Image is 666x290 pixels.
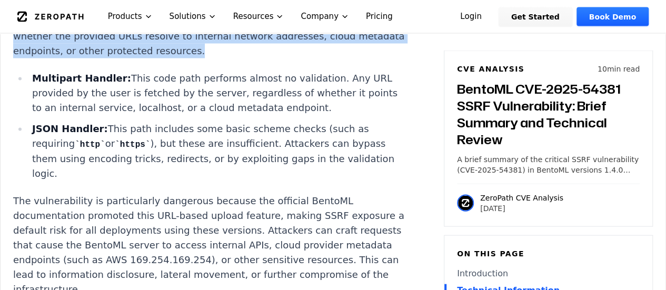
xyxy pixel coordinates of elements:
li: This path includes some basic scheme checks (such as requiring or ), but these are insufficient. ... [28,122,405,181]
p: A brief summary of the critical SSRF vulnerability (CVE-2025-54381) in BentoML versions 1.4.0 thr... [457,154,640,175]
h6: On this page [457,248,640,259]
p: ZeroPath CVE Analysis [480,193,563,203]
p: [DATE] [480,203,563,214]
h3: BentoML CVE-2025-54381 SSRF Vulnerability: Brief Summary and Technical Review [457,81,640,148]
strong: Multipart Handler: [32,73,131,84]
strong: JSON Handler: [32,123,108,134]
h6: CVE Analysis [457,64,524,74]
a: Introduction [457,267,640,280]
code: https [115,140,150,149]
img: ZeroPath CVE Analysis [457,195,474,212]
code: http [75,140,105,149]
a: Login [448,7,494,26]
a: Get Started [499,7,572,26]
p: 10 min read [598,64,640,74]
li: This code path performs almost no validation. Any URL provided by the user is fetched by the serv... [28,71,405,115]
a: Book Demo [576,7,649,26]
